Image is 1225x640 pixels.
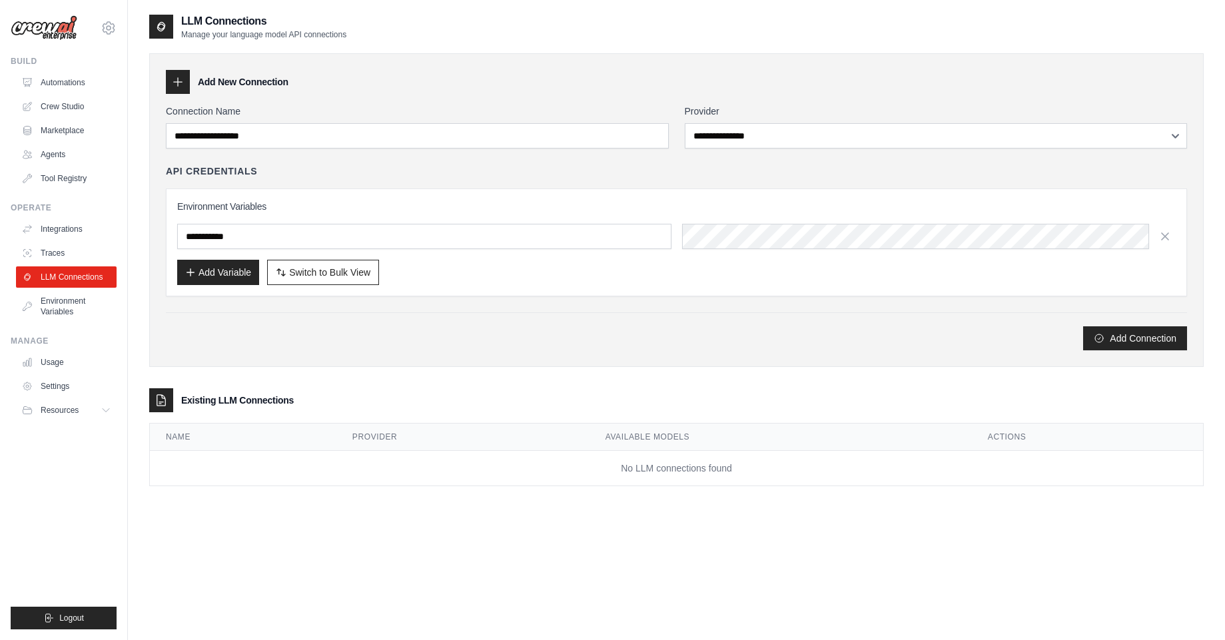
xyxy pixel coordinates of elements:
h3: Add New Connection [198,75,288,89]
div: Manage [11,336,117,346]
a: Agents [16,144,117,165]
a: Environment Variables [16,290,117,322]
button: Logout [11,607,117,629]
h2: LLM Connections [181,13,346,29]
h3: Environment Variables [177,200,1176,213]
a: LLM Connections [16,266,117,288]
img: Logo [11,15,77,41]
a: Crew Studio [16,96,117,117]
a: Settings [16,376,117,397]
a: Integrations [16,218,117,240]
th: Name [150,424,336,451]
button: Add Connection [1083,326,1187,350]
label: Connection Name [166,105,669,118]
a: Usage [16,352,117,373]
a: Automations [16,72,117,93]
a: Tool Registry [16,168,117,189]
p: Manage your language model API connections [181,29,346,40]
label: Provider [685,105,1188,118]
th: Available Models [590,424,972,451]
th: Actions [972,424,1203,451]
button: Switch to Bulk View [267,260,379,285]
div: Build [11,56,117,67]
span: Logout [59,613,84,623]
span: Resources [41,405,79,416]
button: Resources [16,400,117,421]
a: Marketplace [16,120,117,141]
h4: API Credentials [166,164,257,178]
th: Provider [336,424,590,451]
a: Traces [16,242,117,264]
div: Operate [11,202,117,213]
span: Switch to Bulk View [289,266,370,279]
h3: Existing LLM Connections [181,394,294,407]
td: No LLM connections found [150,451,1203,486]
button: Add Variable [177,260,259,285]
